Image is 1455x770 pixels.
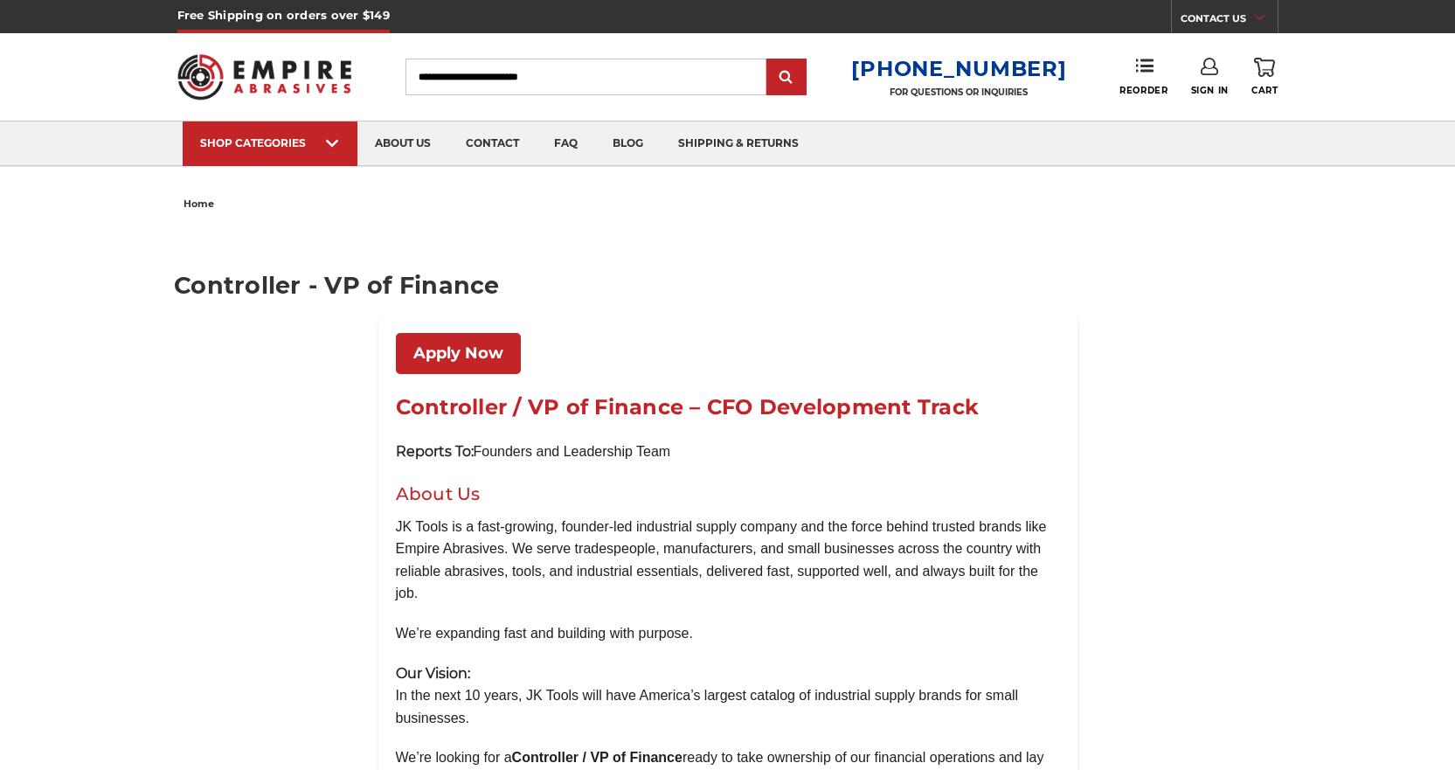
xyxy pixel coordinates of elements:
[1119,85,1167,96] span: Reorder
[396,665,470,682] strong: Our Vision:
[1251,85,1278,96] span: Cart
[396,443,474,460] strong: Reports To:
[1191,85,1229,96] span: Sign In
[1119,58,1167,95] a: Reorder
[396,392,1060,423] h1: Controller / VP of Finance – CFO Development Track
[396,481,1060,507] h2: About Us
[174,274,1281,297] h1: Controller - VP of Finance
[396,516,1060,605] p: JK Tools is a fast-growing, founder-led industrial supply company and the force behind trusted br...
[661,121,816,166] a: shipping & returns
[396,662,1060,730] p: In the next 10 years, JK Tools will have America’s largest catalog of industrial supply brands fo...
[1181,9,1278,33] a: CONTACT US
[851,56,1066,81] a: [PHONE_NUMBER]
[1251,58,1278,96] a: Cart
[200,136,340,149] div: SHOP CATEGORIES
[537,121,595,166] a: faq
[396,440,1060,463] p: Founders and Leadership Team
[184,198,214,210] span: home
[396,622,1060,645] p: We’re expanding fast and building with purpose.
[396,333,521,374] a: Apply Now
[851,87,1066,98] p: FOR QUESTIONS OR INQUIRIES
[448,121,537,166] a: contact
[512,750,682,765] b: Controller / VP of Finance
[595,121,661,166] a: blog
[357,121,448,166] a: about us
[769,60,804,95] input: Submit
[177,43,352,111] img: Empire Abrasives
